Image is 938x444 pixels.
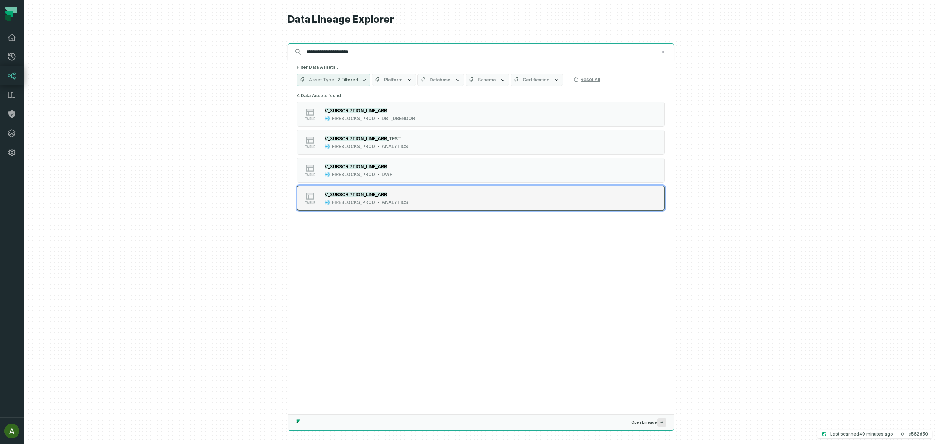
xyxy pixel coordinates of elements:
[297,186,665,211] button: tableFIREBLOCKS_PRODANALYTICS
[511,74,563,86] button: Certification
[297,130,665,155] button: tableFIREBLOCKS_PRODANALYTICS
[297,64,665,70] h5: Filter Data Assets...
[297,102,665,127] button: tableFIREBLOCKS_PRODDBT_DBENDOR
[337,77,358,83] span: 2 Filtered
[325,108,387,113] mark: V_SUBSCRIPTION_LINE_ARR
[478,77,496,83] span: Schema
[430,77,451,83] span: Database
[332,172,375,177] div: FIREBLOCKS_PROD
[4,424,19,438] img: avatar of Ariel Swissa
[817,430,932,438] button: Last scanned[DATE] 10:21:17 AMe562d50
[309,77,336,83] span: Asset Type
[325,192,387,197] mark: V_SUBSCRIPTION_LINE_ARR
[305,117,315,121] span: table
[908,432,928,436] h4: e562d50
[382,144,408,149] div: ANALYTICS
[382,172,393,177] div: DWH
[659,48,666,56] button: Clear search query
[297,91,665,220] div: 4 Data Assets found
[305,173,315,177] span: table
[830,430,893,438] p: Last scanned
[325,164,387,169] mark: V_SUBSCRIPTION_LINE_ARR
[288,91,674,414] div: Suggestions
[523,77,549,83] span: Certification
[466,74,509,86] button: Schema
[332,144,375,149] div: FIREBLOCKS_PROD
[570,74,603,85] button: Reset All
[305,201,315,205] span: table
[325,136,387,141] mark: V_SUBSCRIPTION_LINE_ARR
[297,158,665,183] button: tableFIREBLOCKS_PRODDWH
[631,418,666,427] span: Open Lineage
[332,116,375,121] div: FIREBLOCKS_PROD
[859,431,893,437] relative-time: Aug 25, 2025, 10:21 AM GMT+3
[382,116,415,121] div: DBT_DBENDOR
[384,77,402,83] span: Platform
[372,74,416,86] button: Platform
[657,418,666,427] span: Press ↵ to add a new Data Asset to the graph
[417,74,464,86] button: Database
[332,200,375,205] div: FIREBLOCKS_PROD
[382,200,408,205] div: ANALYTICS
[387,136,401,141] span: _TEST
[305,145,315,149] span: table
[297,74,370,86] button: Asset Type2 Filtered
[288,13,674,26] h1: Data Lineage Explorer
